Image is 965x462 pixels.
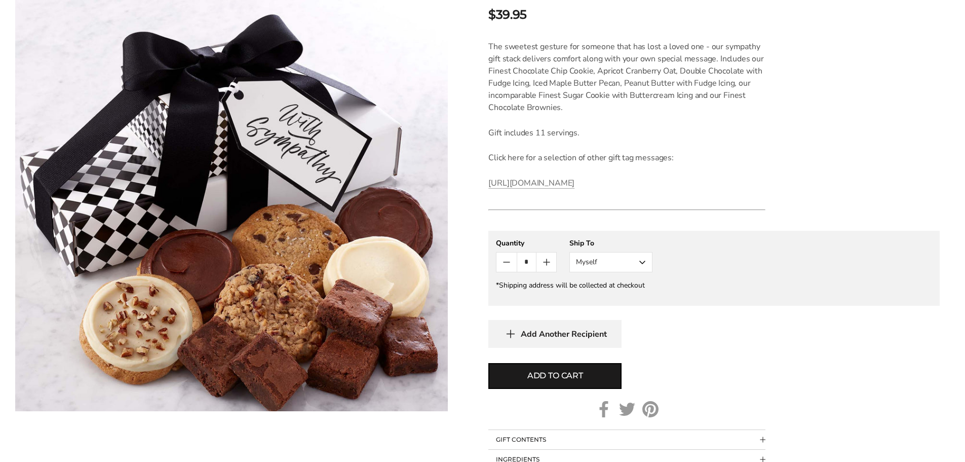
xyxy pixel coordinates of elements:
button: Add to cart [488,363,622,389]
button: Myself [569,252,652,272]
div: *Shipping address will be collected at checkout [496,280,932,290]
button: Count plus [536,253,556,272]
iframe: Sign Up via Text for Offers [8,423,105,454]
p: Gift includes 11 servings. [488,127,765,139]
input: Quantity [517,253,536,272]
div: Ship To [569,238,652,248]
span: $39.95 [488,6,526,24]
gfm-form: New recipient [488,231,940,306]
button: Count minus [496,253,516,272]
a: Pinterest [642,401,659,417]
p: The sweetest gesture for someone that has lost a loved one - our sympathy gift stack delivers com... [488,41,765,114]
span: Add Another Recipient [521,329,607,339]
a: Facebook [596,401,612,417]
a: Twitter [619,401,635,417]
button: Collapsible block button [488,430,765,449]
a: [URL][DOMAIN_NAME] [488,177,574,189]
div: Quantity [496,238,557,248]
span: Click here for a selection of other gift tag messages: [488,152,674,163]
span: Add to cart [527,370,583,382]
button: Add Another Recipient [488,320,622,348]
